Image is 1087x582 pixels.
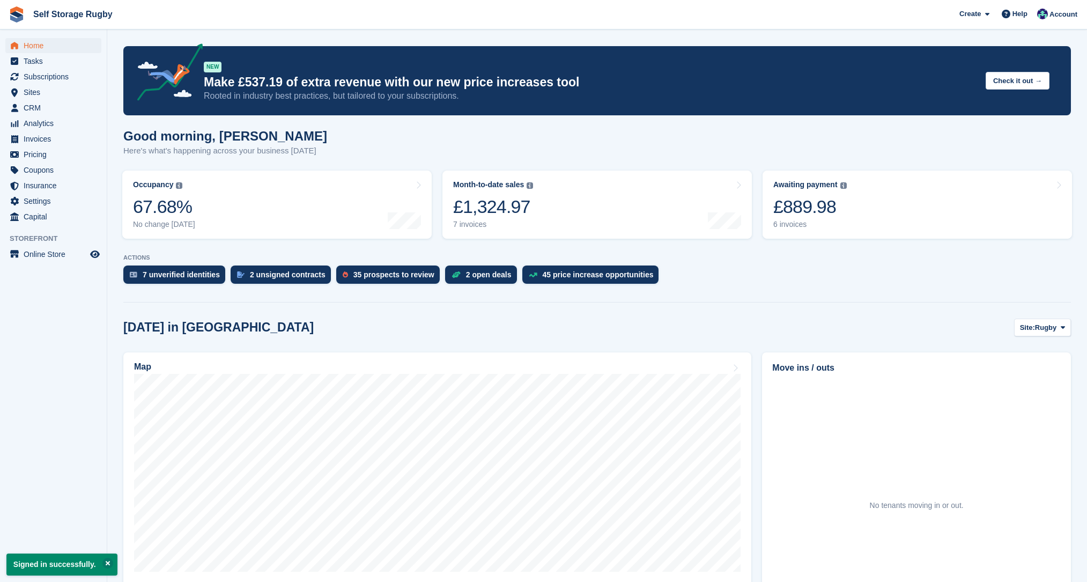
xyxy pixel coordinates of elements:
[24,38,88,53] span: Home
[123,129,327,143] h1: Good morning, [PERSON_NAME]
[134,362,151,372] h2: Map
[10,233,107,244] span: Storefront
[5,178,101,193] a: menu
[336,266,445,289] a: 35 prospects to review
[24,163,88,178] span: Coupons
[453,196,533,218] div: £1,324.97
[176,182,182,189] img: icon-info-grey-7440780725fd019a000dd9b08b2336e03edf1995a4989e88bcd33f0948082b44.svg
[237,271,245,278] img: contract_signature_icon-13c848040528278c33f63329250d36e43548de30e8caae1d1a13099fd9432cc5.svg
[522,266,664,289] a: 45 price increase opportunities
[445,266,522,289] a: 2 open deals
[527,182,533,189] img: icon-info-grey-7440780725fd019a000dd9b08b2336e03edf1995a4989e88bcd33f0948082b44.svg
[24,247,88,262] span: Online Store
[204,75,977,90] p: Make £537.19 of extra revenue with our new price increases tool
[24,54,88,69] span: Tasks
[204,90,977,102] p: Rooted in industry best practices, but tailored to your subscriptions.
[24,178,88,193] span: Insurance
[143,270,220,279] div: 7 unverified identities
[452,271,461,278] img: deal-1b604bf984904fb50ccaf53a9ad4b4a5d6e5aea283cecdc64d6e3604feb123c2.svg
[24,209,88,224] span: Capital
[24,69,88,84] span: Subscriptions
[24,131,88,146] span: Invoices
[88,248,101,261] a: Preview store
[5,147,101,162] a: menu
[29,5,117,23] a: Self Storage Rugby
[128,43,203,105] img: price-adjustments-announcement-icon-8257ccfd72463d97f412b2fc003d46551f7dbcb40ab6d574587a9cd5c0d94...
[1014,319,1071,336] button: Site: Rugby
[870,500,964,511] div: No tenants moving in or out.
[204,62,221,72] div: NEW
[763,171,1072,239] a: Awaiting payment £889.98 6 invoices
[5,194,101,209] a: menu
[959,9,981,19] span: Create
[6,554,117,576] p: Signed in successfully.
[123,254,1071,261] p: ACTIONS
[24,116,88,131] span: Analytics
[5,116,101,131] a: menu
[453,220,533,229] div: 7 invoices
[24,100,88,115] span: CRM
[5,209,101,224] a: menu
[543,270,654,279] div: 45 price increase opportunities
[453,180,524,189] div: Month-to-date sales
[773,196,847,218] div: £889.98
[1035,322,1056,333] span: Rugby
[5,54,101,69] a: menu
[133,180,173,189] div: Occupancy
[442,171,752,239] a: Month-to-date sales £1,324.97 7 invoices
[123,320,314,335] h2: [DATE] in [GEOGRAPHIC_DATA]
[986,72,1049,90] button: Check it out →
[773,220,847,229] div: 6 invoices
[5,69,101,84] a: menu
[5,163,101,178] a: menu
[123,145,327,157] p: Here's what's happening across your business [DATE]
[1012,9,1027,19] span: Help
[840,182,847,189] img: icon-info-grey-7440780725fd019a000dd9b08b2336e03edf1995a4989e88bcd33f0948082b44.svg
[1020,322,1035,333] span: Site:
[466,270,512,279] div: 2 open deals
[5,131,101,146] a: menu
[231,266,336,289] a: 2 unsigned contracts
[24,194,88,209] span: Settings
[773,180,838,189] div: Awaiting payment
[9,6,25,23] img: stora-icon-8386f47178a22dfd0bd8f6a31ec36ba5ce8667c1dd55bd0f319d3a0aa187defe.svg
[343,271,348,278] img: prospect-51fa495bee0391a8d652442698ab0144808aea92771e9ea1ae160a38d050c398.svg
[5,100,101,115] a: menu
[122,171,432,239] a: Occupancy 67.68% No change [DATE]
[250,270,326,279] div: 2 unsigned contracts
[353,270,434,279] div: 35 prospects to review
[529,272,537,277] img: price_increase_opportunities-93ffe204e8149a01c8c9dc8f82e8f89637d9d84a8eef4429ea346261dce0b2c0.svg
[123,266,231,289] a: 7 unverified identities
[1049,9,1077,20] span: Account
[133,196,195,218] div: 67.68%
[5,85,101,100] a: menu
[5,38,101,53] a: menu
[5,247,101,262] a: menu
[133,220,195,229] div: No change [DATE]
[1037,9,1048,19] img: Chris Palmer
[24,85,88,100] span: Sites
[24,147,88,162] span: Pricing
[130,271,137,278] img: verify_identity-adf6edd0f0f0b5bbfe63781bf79b02c33cf7c696d77639b501bdc392416b5a36.svg
[772,362,1061,374] h2: Move ins / outs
